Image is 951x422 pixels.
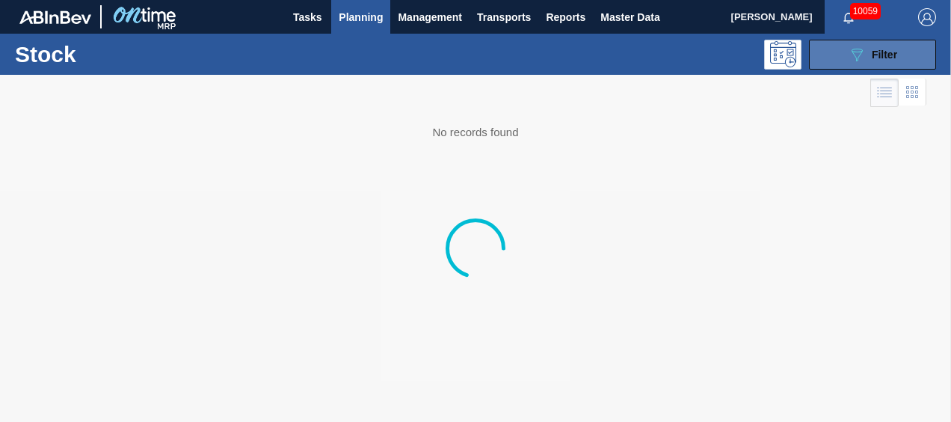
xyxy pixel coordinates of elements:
[764,40,801,70] div: Programming: no user selected
[398,8,462,26] span: Management
[850,3,881,19] span: 10059
[546,8,585,26] span: Reports
[291,8,324,26] span: Tasks
[809,40,936,70] button: Filter
[918,8,936,26] img: Logout
[825,7,872,28] button: Notifications
[339,8,383,26] span: Planning
[600,8,659,26] span: Master Data
[872,49,897,61] span: Filter
[19,10,91,24] img: TNhmsLtSVTkK8tSr43FrP2fwEKptu5GPRR3wAAAABJRU5ErkJggg==
[15,46,221,63] h1: Stock
[477,8,531,26] span: Transports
